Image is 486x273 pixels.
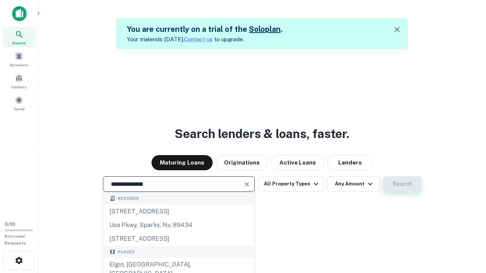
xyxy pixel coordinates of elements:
h5: You are currently on a trial of the . [127,24,282,35]
span: Saved [14,106,25,112]
a: Soloplan [249,25,281,34]
img: capitalize-icon.png [12,6,27,21]
a: Search [2,27,36,47]
button: Lenders [327,155,373,170]
a: Borrowers [2,49,36,69]
button: Originations [216,155,268,170]
a: Contacts [2,71,36,91]
p: Your trial ends [DATE]. to upgrade. [127,35,282,44]
div: usa pkwy, sparks, nv, 89434 [103,218,254,232]
h3: Search lenders & loans, faster. [175,125,349,143]
span: Borrower Requests [5,234,26,246]
div: [STREET_ADDRESS] [103,205,254,218]
span: Places [118,249,135,255]
span: Search [12,40,26,46]
span: Contacts [11,84,27,90]
div: [STREET_ADDRESS] [103,232,254,246]
iframe: Chat Widget [448,212,486,249]
button: Maturing Loans [151,155,213,170]
span: Borrowers [10,62,28,68]
a: Contact us [184,36,213,42]
button: Any Amount [327,176,380,191]
span: 0 / 10 [5,221,15,227]
a: Saved [2,93,36,113]
button: Clear [241,179,252,190]
span: Records [118,195,139,202]
button: Active Loans [271,155,324,170]
button: All Property Types [258,176,324,191]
